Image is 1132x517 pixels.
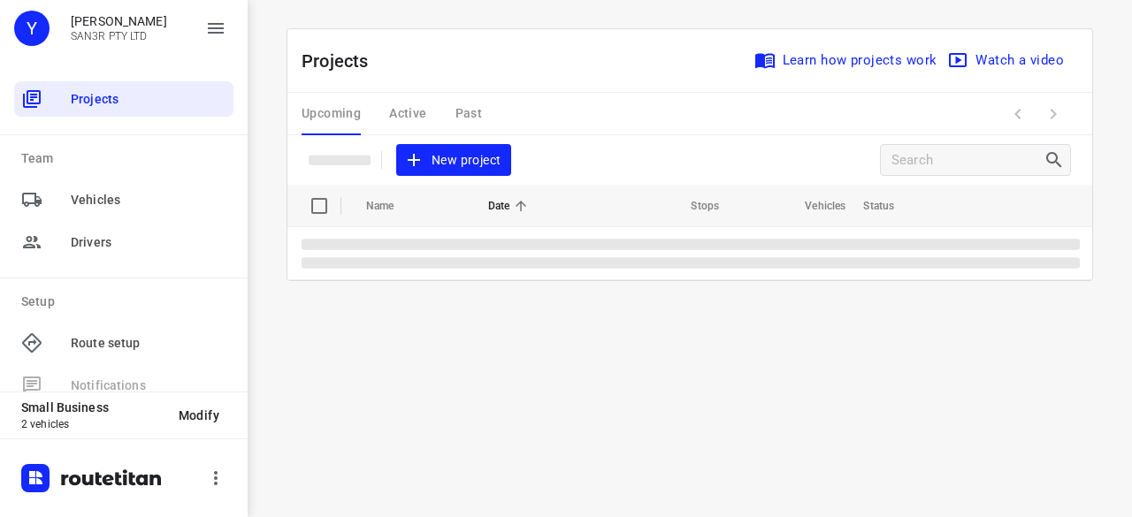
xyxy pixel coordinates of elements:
[179,408,219,422] span: Modify
[21,149,233,168] p: Team
[71,334,226,353] span: Route setup
[71,14,167,28] p: Yvonne Wong
[21,400,164,414] p: Small Business
[1036,96,1071,132] span: Next Page
[71,90,226,109] span: Projects
[396,144,511,177] button: New project
[71,191,226,209] span: Vehicles
[14,224,233,260] div: Drivers
[1044,149,1070,171] div: Search
[21,418,164,430] p: 2 vehicles
[14,364,233,407] span: Available only on our Business plan
[782,195,845,217] span: Vehicles
[14,11,50,46] div: Y
[71,30,167,42] p: SAN3R PTY LTD
[14,325,233,361] div: Route setup
[14,81,233,117] div: Projects
[407,149,501,171] span: New project
[21,293,233,311] p: Setup
[891,147,1044,174] input: Search projects
[1000,96,1036,132] span: Previous Page
[863,195,917,217] span: Status
[14,182,233,217] div: Vehicles
[164,399,233,431] button: Modify
[71,233,226,252] span: Drivers
[488,195,533,217] span: Date
[302,48,383,74] p: Projects
[366,195,417,217] span: Name
[668,195,719,217] span: Stops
